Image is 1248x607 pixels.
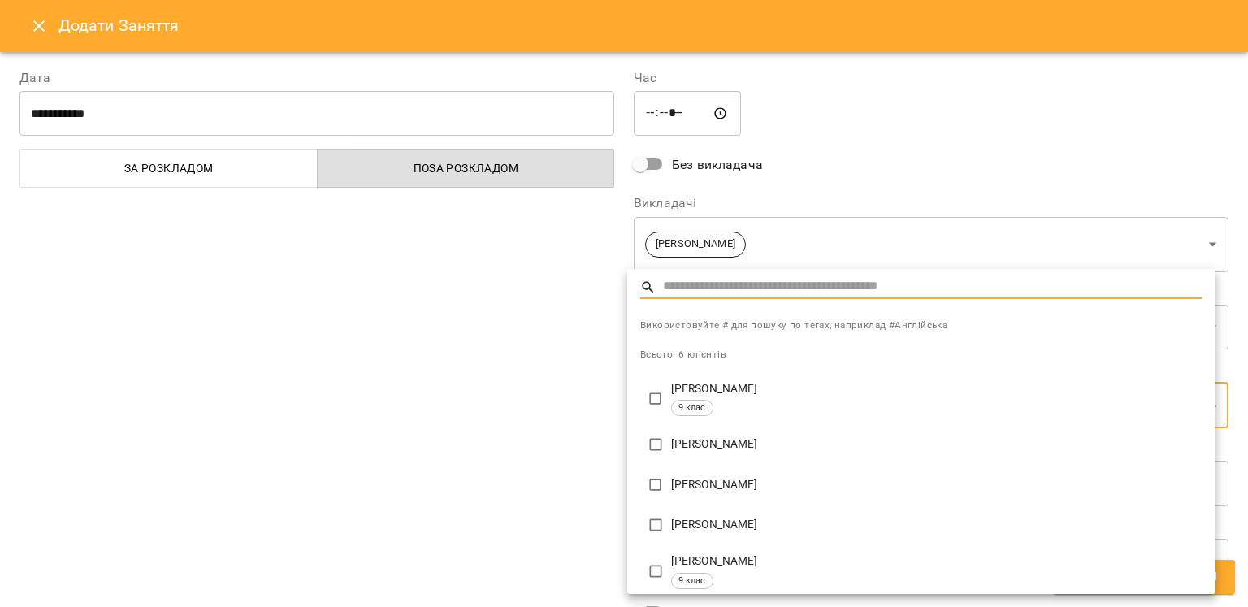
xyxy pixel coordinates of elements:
[672,574,713,588] span: 9 клас
[672,401,713,415] span: 9 клас
[671,517,1202,533] p: [PERSON_NAME]
[671,436,1202,453] p: [PERSON_NAME]
[671,477,1202,493] p: [PERSON_NAME]
[640,349,726,360] span: Всього: 6 клієнтів
[671,553,1202,570] p: [PERSON_NAME]
[671,381,1202,397] p: [PERSON_NAME]
[640,318,1202,334] span: Використовуйте # для пошуку по тегах, наприклад #Англійська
